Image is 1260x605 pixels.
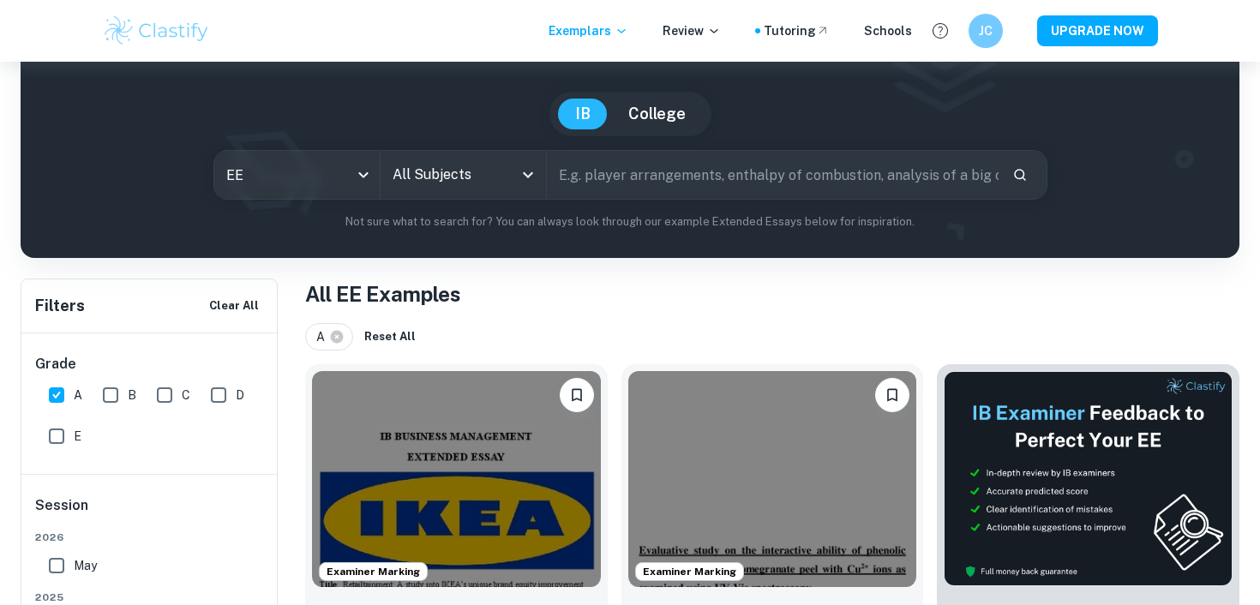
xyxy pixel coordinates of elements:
[74,556,97,575] span: May
[875,378,909,412] button: Bookmark
[320,564,427,579] span: Examiner Marking
[102,14,211,48] img: Clastify logo
[34,213,1226,231] p: Not sure what to search for? You can always look through our example Extended Essays below for in...
[205,293,263,319] button: Clear All
[312,371,601,587] img: Business and Management EE example thumbnail: To what extent have IKEA's in-store reta
[944,371,1233,586] img: Thumbnail
[926,16,955,45] button: Help and Feedback
[636,564,743,579] span: Examiner Marking
[558,99,608,129] button: IB
[976,21,996,40] h6: JC
[35,590,265,605] span: 2025
[560,378,594,412] button: Bookmark
[611,99,703,129] button: College
[360,324,420,350] button: Reset All
[764,21,830,40] a: Tutoring
[182,386,190,404] span: C
[549,21,628,40] p: Exemplars
[1037,15,1158,46] button: UPGRADE NOW
[316,327,333,346] span: A
[547,151,999,199] input: E.g. player arrangements, enthalpy of combustion, analysis of a big city...
[74,386,82,404] span: A
[236,386,244,404] span: D
[35,495,265,530] h6: Session
[214,151,380,199] div: EE
[305,279,1239,309] h1: All EE Examples
[35,354,265,374] h6: Grade
[128,386,136,404] span: B
[35,294,85,318] h6: Filters
[628,371,917,587] img: Chemistry EE example thumbnail: How do phenolic acid derivatives obtaine
[1005,160,1035,189] button: Search
[35,530,265,545] span: 2026
[516,163,540,187] button: Open
[864,21,912,40] a: Schools
[969,14,1003,48] button: JC
[74,427,81,446] span: E
[663,21,721,40] p: Review
[305,323,353,350] div: A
